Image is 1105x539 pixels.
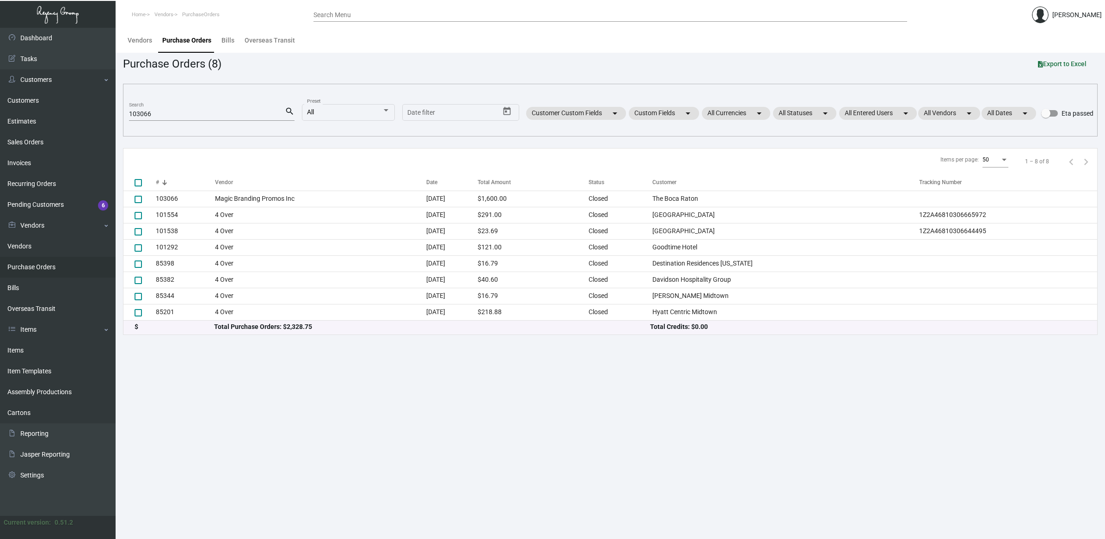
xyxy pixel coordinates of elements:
[214,322,650,332] div: Total Purchase Orders: $2,328.75
[156,207,215,223] td: 101554
[135,322,214,332] div: $
[426,239,478,255] td: [DATE]
[1038,60,1087,68] span: Export to Excel
[426,207,478,223] td: [DATE]
[589,239,652,255] td: Closed
[589,178,604,186] div: Status
[652,239,919,255] td: Goodtime Hotel
[156,191,215,207] td: 103066
[1052,10,1102,20] div: [PERSON_NAME]
[682,108,694,119] mat-icon: arrow_drop_down
[820,108,831,119] mat-icon: arrow_drop_down
[650,322,1086,332] div: Total Credits: $0.00
[526,107,626,120] mat-chip: Customer Custom Fields
[426,223,478,239] td: [DATE]
[478,223,588,239] td: $23.69
[156,255,215,272] td: 85398
[773,107,836,120] mat-chip: All Statuses
[478,239,588,255] td: $121.00
[900,108,911,119] mat-icon: arrow_drop_down
[162,36,211,45] div: Purchase Orders
[478,255,588,272] td: $16.79
[426,178,478,186] div: Date
[652,178,919,186] div: Customer
[55,518,73,527] div: 0.51.2
[156,272,215,288] td: 85382
[982,107,1036,120] mat-chip: All Dates
[426,288,478,304] td: [DATE]
[156,223,215,239] td: 101538
[478,178,588,186] div: Total Amount
[478,191,588,207] td: $1,600.00
[652,178,676,186] div: Customer
[215,304,426,320] td: 4 Over
[919,178,1097,186] div: Tracking Number
[1025,157,1049,166] div: 1 – 8 of 8
[221,36,234,45] div: Bills
[426,304,478,320] td: [DATE]
[478,207,588,223] td: $291.00
[702,107,770,120] mat-chip: All Currencies
[964,108,975,119] mat-icon: arrow_drop_down
[215,207,426,223] td: 4 Over
[589,223,652,239] td: Closed
[156,178,159,186] div: #
[609,108,620,119] mat-icon: arrow_drop_down
[589,207,652,223] td: Closed
[652,304,919,320] td: Hyatt Centric Midtown
[652,191,919,207] td: The Boca Raton
[589,255,652,272] td: Closed
[754,108,765,119] mat-icon: arrow_drop_down
[426,191,478,207] td: [DATE]
[589,191,652,207] td: Closed
[123,56,221,72] div: Purchase Orders (8)
[215,255,426,272] td: 4 Over
[245,36,295,45] div: Overseas Transit
[4,518,51,527] div: Current version:
[919,178,962,186] div: Tracking Number
[426,178,437,186] div: Date
[426,255,478,272] td: [DATE]
[154,12,173,18] span: Vendors
[156,239,215,255] td: 101292
[1062,108,1093,119] span: Eta passed
[407,109,436,117] input: Start date
[589,272,652,288] td: Closed
[1031,56,1094,72] button: Export to Excel
[215,239,426,255] td: 4 Over
[1032,6,1049,23] img: admin@bootstrapmaster.com
[919,207,1097,223] td: 1Z2A46810306665972
[215,288,426,304] td: 4 Over
[156,288,215,304] td: 85344
[215,272,426,288] td: 4 Over
[215,223,426,239] td: 4 Over
[478,304,588,320] td: $218.88
[444,109,488,117] input: End date
[1064,154,1079,169] button: Previous page
[215,191,426,207] td: Magic Branding Promos Inc
[652,272,919,288] td: Davidson Hospitality Group
[307,108,314,116] span: All
[652,223,919,239] td: [GEOGRAPHIC_DATA]
[1019,108,1031,119] mat-icon: arrow_drop_down
[182,12,220,18] span: PurchaseOrders
[132,12,146,18] span: Home
[918,107,980,120] mat-chip: All Vendors
[589,178,652,186] div: Status
[652,255,919,272] td: Destination Residences [US_STATE]
[1079,154,1093,169] button: Next page
[128,36,152,45] div: Vendors
[982,156,989,163] span: 50
[652,288,919,304] td: [PERSON_NAME] Midtown
[500,104,515,119] button: Open calendar
[156,178,215,186] div: #
[215,178,426,186] div: Vendor
[629,107,699,120] mat-chip: Custom Fields
[478,178,511,186] div: Total Amount
[839,107,917,120] mat-chip: All Entered Users
[982,157,1008,163] mat-select: Items per page:
[919,223,1097,239] td: 1Z2A46810306644495
[478,288,588,304] td: $16.79
[652,207,919,223] td: [GEOGRAPHIC_DATA]
[426,272,478,288] td: [DATE]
